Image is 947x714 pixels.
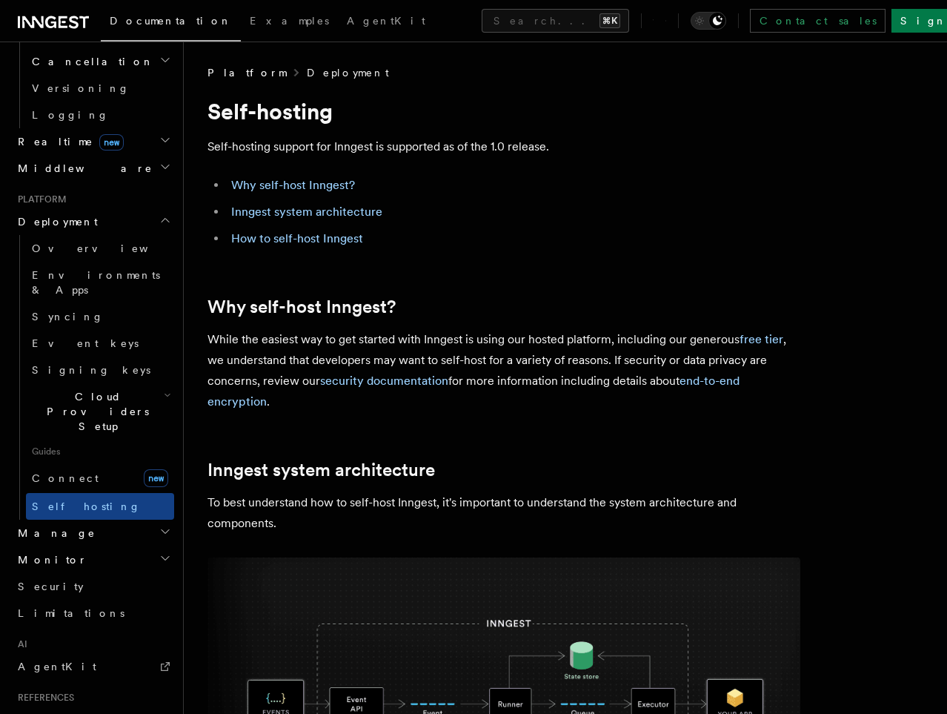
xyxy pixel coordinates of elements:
[32,364,150,376] span: Signing keys
[144,469,168,487] span: new
[12,128,174,155] button: Realtimenew
[231,178,355,192] a: Why self-host Inngest?
[338,4,434,40] a: AgentKit
[99,134,124,151] span: new
[26,48,174,75] button: Cancellation
[26,389,164,434] span: Cloud Providers Setup
[12,214,98,229] span: Deployment
[12,573,174,600] a: Security
[231,231,363,245] a: How to self-host Inngest
[12,194,67,205] span: Platform
[26,493,174,520] a: Self hosting
[231,205,382,219] a: Inngest system architecture
[12,520,174,546] button: Manage
[12,155,174,182] button: Middleware
[599,13,620,28] kbd: ⌘K
[26,75,174,102] a: Versioning
[12,692,74,704] span: References
[32,500,141,512] span: Self hosting
[207,136,800,157] p: Self-hosting support for Inngest is supported as of the 1.0 release.
[18,607,124,619] span: Limitations
[250,15,329,27] span: Examples
[32,311,104,323] span: Syncing
[12,600,174,627] a: Limitations
[26,102,174,128] a: Logging
[207,297,396,317] a: Why self-host Inngest?
[32,337,139,349] span: Event keys
[32,472,99,484] span: Connect
[207,492,800,534] p: To best understand how to self-host Inngest, it's important to understand the system architecture...
[12,161,153,176] span: Middleware
[241,4,338,40] a: Examples
[18,581,84,592] span: Security
[110,15,232,27] span: Documentation
[12,134,124,149] span: Realtime
[12,546,174,573] button: Monitor
[750,9,885,33] a: Contact sales
[32,109,109,121] span: Logging
[26,330,174,357] a: Event keys
[207,329,800,412] p: While the easiest way to get started with Inngest is using our hosted platform, including our gen...
[12,653,174,680] a: AgentKit
[207,98,800,125] h1: Self-hosting
[26,383,174,440] button: Cloud Providers Setup
[12,638,27,650] span: AI
[26,54,154,69] span: Cancellation
[26,303,174,330] a: Syncing
[307,65,389,80] a: Deployment
[32,242,185,254] span: Overview
[320,374,448,388] a: security documentation
[26,440,174,463] span: Guides
[347,15,425,27] span: AgentKit
[26,235,174,262] a: Overview
[101,4,241,42] a: Documentation
[207,460,435,480] a: Inngest system architecture
[12,552,87,567] span: Monitor
[32,82,130,94] span: Versioning
[691,12,726,30] button: Toggle dark mode
[26,357,174,383] a: Signing keys
[26,262,174,303] a: Environments & Apps
[207,65,286,80] span: Platform
[12,235,174,520] div: Deployment
[482,9,629,33] button: Search...⌘K
[12,208,174,235] button: Deployment
[32,269,160,296] span: Environments & Apps
[18,661,96,672] span: AgentKit
[12,526,96,541] span: Manage
[740,332,783,346] a: free tier
[26,463,174,493] a: Connectnew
